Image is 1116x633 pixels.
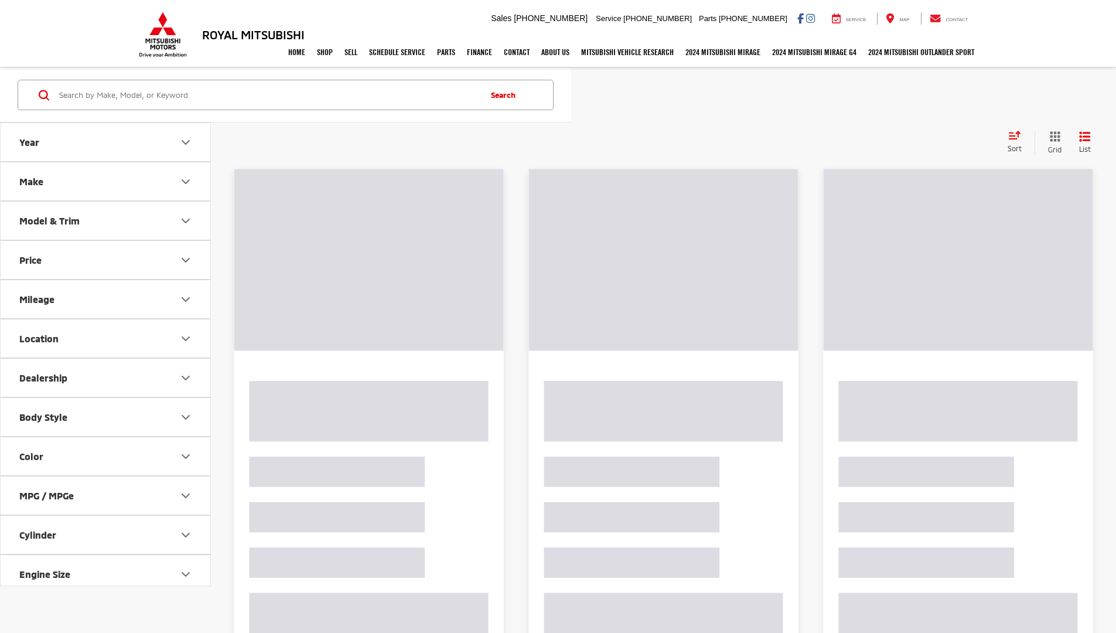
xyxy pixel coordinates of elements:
[282,38,311,67] a: Home
[1,319,211,358] button: LocationLocation
[797,13,804,23] a: Facebook: Click to visit our Facebook page
[179,450,193,464] div: Color
[877,13,918,25] a: Map
[179,528,193,542] div: Cylinder
[535,38,575,67] a: About Us
[179,489,193,503] div: MPG / MPGe
[623,14,692,23] span: [PHONE_NUMBER]
[58,81,480,109] input: Search by Make, Model, or Keyword
[179,175,193,189] div: Make
[1048,145,1062,155] span: Grid
[19,215,80,226] div: Model & Trim
[1,555,211,593] button: Engine SizeEngine Size
[596,14,621,23] span: Service
[202,28,305,41] h3: Royal Mitsubishi
[19,176,43,187] div: Make
[19,294,54,305] div: Mileage
[946,17,968,22] span: Contact
[179,214,193,228] div: Model & Trim
[19,569,70,580] div: Engine Size
[1,123,211,161] button: YearYear
[19,490,74,501] div: MPG / MPGe
[363,38,431,67] a: Schedule Service: Opens in a new tab
[1,516,211,554] button: CylinderCylinder
[806,13,815,23] a: Instagram: Click to visit our Instagram page
[311,38,339,67] a: Shop
[136,12,189,57] img: Mitsubishi
[491,13,511,23] span: Sales
[480,80,533,110] button: Search
[431,38,461,67] a: Parts: Opens in a new tab
[1,202,211,240] button: Model & TrimModel & Trim
[1,162,211,200] button: MakeMake
[19,451,43,462] div: Color
[179,253,193,267] div: Price
[179,135,193,149] div: Year
[1070,131,1100,155] button: List View
[339,38,363,67] a: Sell
[19,529,56,540] div: Cylinder
[1079,144,1091,154] span: List
[19,372,67,383] div: Dealership
[19,254,42,266] div: Price
[19,137,39,148] div: Year
[498,38,535,67] a: Contact
[1008,144,1022,152] span: Sort
[921,13,977,25] a: Contact
[1035,131,1070,155] button: Grid View
[19,333,59,344] div: Location
[179,410,193,424] div: Body Style
[1,359,211,397] button: DealershipDealership
[1,398,211,436] button: Body StyleBody Style
[899,17,909,22] span: Map
[575,38,680,67] a: Mitsubishi Vehicle Research
[719,14,787,23] span: [PHONE_NUMBER]
[680,38,766,67] a: 2024 Mitsubishi Mirage
[823,13,875,25] a: Service
[1,437,211,475] button: ColorColor
[862,38,980,67] a: 2024 Mitsubishi Outlander SPORT
[179,371,193,385] div: Dealership
[1,241,211,279] button: PricePrice
[766,38,862,67] a: 2024 Mitsubishi Mirage G4
[179,332,193,346] div: Location
[461,38,498,67] a: Finance
[1,477,211,515] button: MPG / MPGeMPG / MPGe
[514,13,588,23] span: [PHONE_NUMBER]
[846,17,866,22] span: Service
[179,292,193,307] div: Mileage
[1,280,211,318] button: MileageMileage
[179,567,193,581] div: Engine Size
[19,411,67,423] div: Body Style
[1002,131,1035,154] button: Select sort value
[699,14,716,23] span: Parts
